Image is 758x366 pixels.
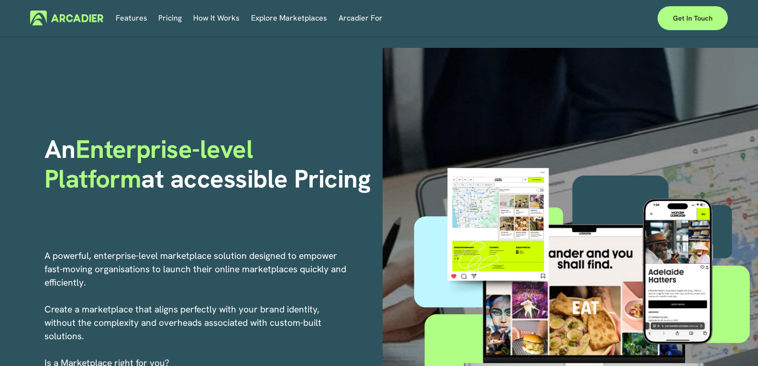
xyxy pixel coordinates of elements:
[339,11,383,25] span: Arcadier For
[30,11,103,25] img: Arcadier
[193,11,240,25] a: folder dropdown
[658,6,728,30] a: Get in touch
[44,133,260,195] span: Enterprise-level Platform
[158,11,182,25] a: Pricing
[116,11,147,25] a: Features
[251,11,327,25] a: Explore Marketplaces
[44,134,376,194] h1: An at accessible Pricing
[339,11,383,25] a: folder dropdown
[193,11,240,25] span: How It Works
